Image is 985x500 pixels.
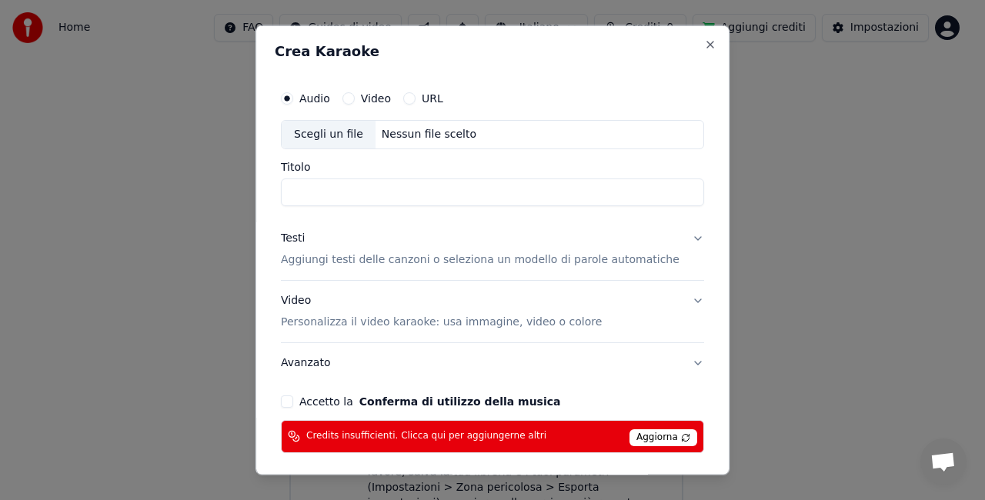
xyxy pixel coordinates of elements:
label: Titolo [281,161,704,172]
span: Aggiorna [629,428,697,445]
button: VideoPersonalizza il video karaoke: usa immagine, video o colore [281,280,704,342]
label: Accetto la [299,395,560,406]
div: Nessun file scelto [376,127,482,142]
label: URL [422,93,443,104]
button: TestiAggiungi testi delle canzoni o seleziona un modello di parole automatiche [281,218,704,279]
div: Testi [281,230,305,245]
div: Scegli un file [282,121,376,148]
h2: Crea Karaoke [275,45,710,58]
div: Video [281,292,602,329]
button: Accetto la [359,395,561,406]
label: Audio [299,93,330,104]
button: Avanzato [281,342,704,382]
p: Personalizza il video karaoke: usa immagine, video o colore [281,314,602,329]
label: Video [361,93,391,104]
p: Aggiungi testi delle canzoni o seleziona un modello di parole automatiche [281,252,679,267]
span: Credits insufficienti. Clicca qui per aggiungerne altri [306,430,546,442]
